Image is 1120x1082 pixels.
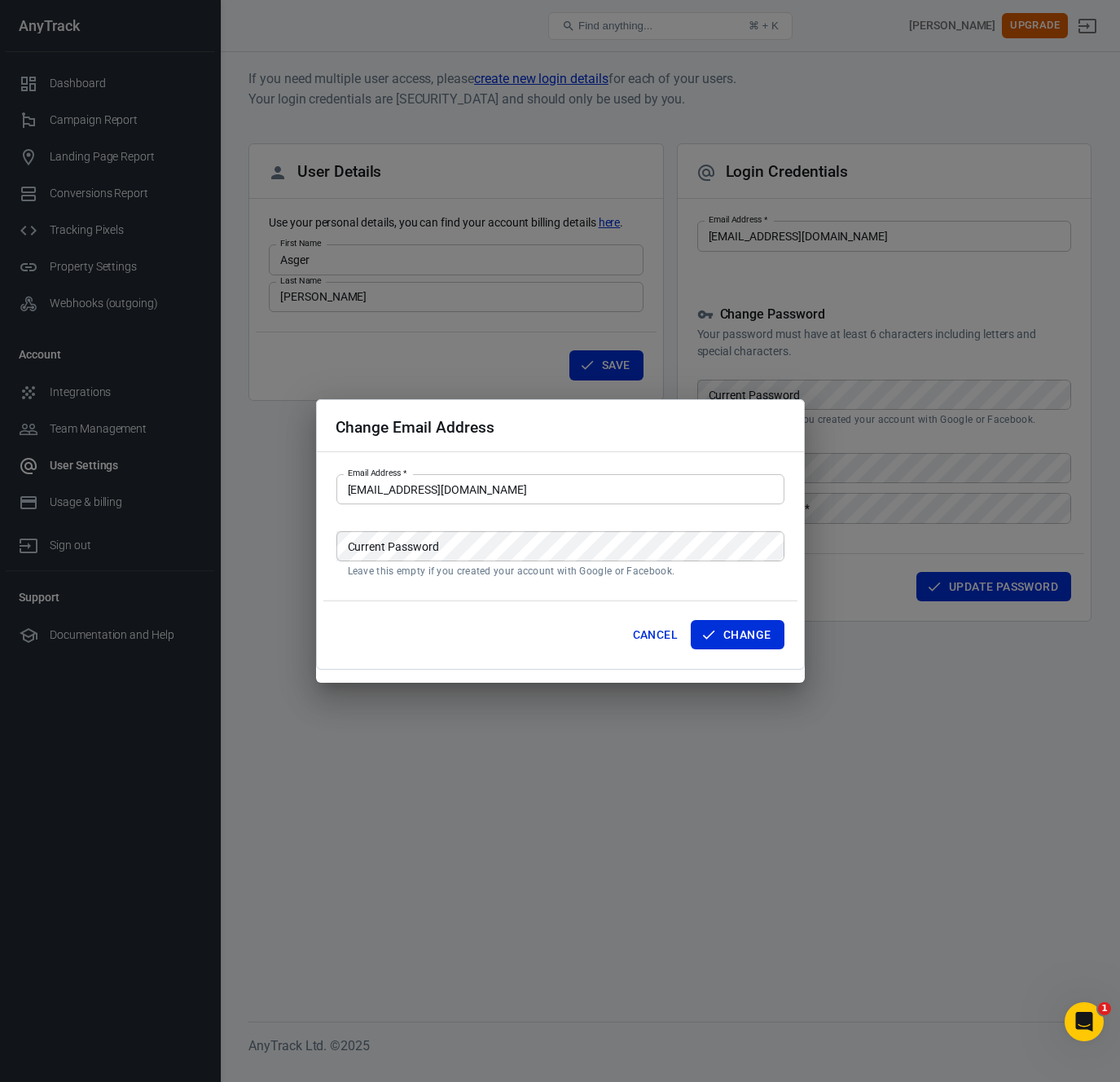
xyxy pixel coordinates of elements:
iframe: Intercom live chat [1065,1002,1104,1041]
button: Cancel [626,620,684,650]
label: Email Address [348,467,406,479]
p: Leave this empty if you created your account with Google or Facebook. [348,565,773,578]
button: Change [691,620,784,650]
h2: Change Email Address [336,419,494,436]
input: john@my-work.com [336,474,784,504]
span: 1 [1098,1002,1111,1015]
